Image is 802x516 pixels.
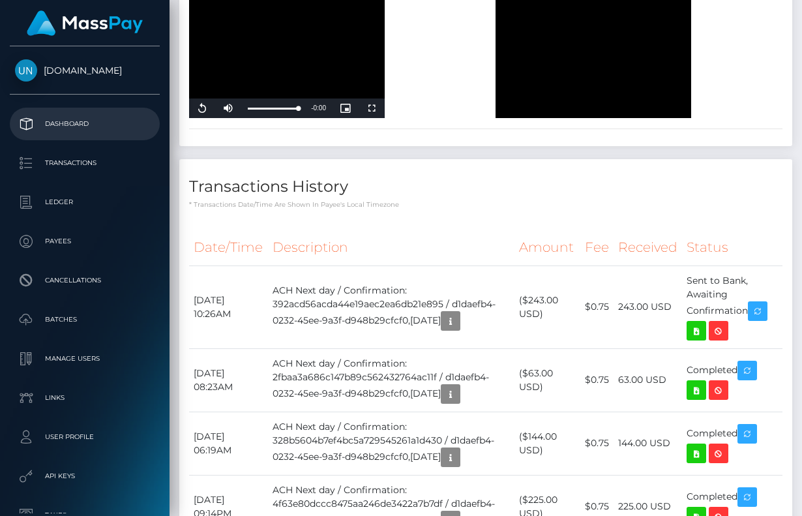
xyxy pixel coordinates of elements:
[311,104,313,112] span: -
[614,412,682,475] td: 144.00 USD
[10,147,160,179] a: Transactions
[248,108,298,110] div: Progress Bar
[15,153,155,173] p: Transactions
[189,412,268,475] td: [DATE] 06:19AM
[268,230,514,266] th: Description
[10,382,160,414] a: Links
[10,264,160,297] a: Cancellations
[10,65,160,76] span: [DOMAIN_NAME]
[15,232,155,251] p: Payees
[514,230,580,266] th: Amount
[189,200,782,209] p: * Transactions date/time are shown in payee's local timezone
[614,266,682,348] td: 243.00 USD
[580,348,614,412] td: $0.75
[580,412,614,475] td: $0.75
[682,412,782,475] td: Completed
[514,266,580,348] td: ($243.00 USD)
[189,175,782,198] h4: Transactions History
[10,460,160,493] a: API Keys
[514,412,580,475] td: ($144.00 USD)
[580,230,614,266] th: Fee
[314,104,326,112] span: 0:00
[215,99,241,118] button: Mute
[15,114,155,134] p: Dashboard
[15,310,155,329] p: Batches
[189,99,215,118] button: Replay
[268,266,514,348] td: ACH Next day / Confirmation: 392acd56acda44e19aec2ea6db21e895 / d1daefb4-0232-45ee-9a3f-d948b29cf...
[10,186,160,219] a: Ledger
[10,421,160,453] a: User Profile
[359,99,385,118] button: Fullscreen
[15,271,155,290] p: Cancellations
[614,230,682,266] th: Received
[333,99,359,118] button: Picture-in-Picture
[10,108,160,140] a: Dashboard
[15,388,155,408] p: Links
[10,303,160,336] a: Batches
[268,412,514,475] td: ACH Next day / Confirmation: 328b5604b7ef4bc5a729545261a1d430 / d1daefb4-0232-45ee-9a3f-d948b29cf...
[15,59,37,82] img: Unlockt.me
[15,427,155,447] p: User Profile
[15,466,155,486] p: API Keys
[682,230,782,266] th: Status
[189,266,268,348] td: [DATE] 10:26AM
[27,10,143,36] img: MassPay Logo
[15,349,155,369] p: Manage Users
[10,342,160,375] a: Manage Users
[189,348,268,412] td: [DATE] 08:23AM
[189,230,268,266] th: Date/Time
[682,266,782,348] td: Sent to Bank, Awaiting Confirmation
[580,266,614,348] td: $0.75
[268,348,514,412] td: ACH Next day / Confirmation: 2fbaa3a686c147b89c562432764ac11f / d1daefb4-0232-45ee-9a3f-d948b29cf...
[15,192,155,212] p: Ledger
[514,348,580,412] td: ($63.00 USD)
[10,225,160,258] a: Payees
[682,348,782,412] td: Completed
[614,348,682,412] td: 63.00 USD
